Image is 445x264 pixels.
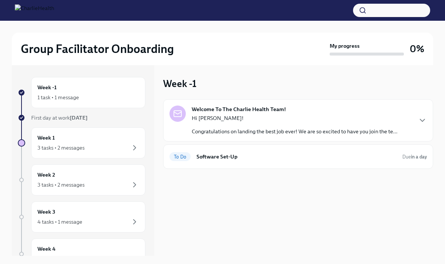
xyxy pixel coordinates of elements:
p: Congratulations on landing the best job ever! We are so excited to have you join the te... [192,128,398,135]
span: First day at work [31,114,88,121]
div: 4 tasks • 1 message [37,218,82,225]
h6: Week -1 [37,83,57,91]
p: Hi [PERSON_NAME]! [192,114,398,122]
h2: Group Facilitator Onboarding [21,41,174,56]
strong: My progress [330,42,360,50]
div: 3 tasks • 2 messages [37,181,85,188]
a: Week 23 tasks • 2 messages [18,164,145,196]
div: 3 tasks • 2 messages [37,144,85,151]
h6: Week 4 [37,245,56,253]
h6: Week 2 [37,171,55,179]
h6: Week 3 [37,208,55,216]
h3: Week -1 [163,77,197,90]
a: To DoSoftware Set-UpDuein a day [169,151,427,163]
strong: in a day [411,154,427,160]
div: 1 task [37,255,50,263]
span: To Do [169,154,191,160]
a: Week -11 task • 1 message [18,77,145,108]
h6: Software Set-Up [197,153,396,161]
h6: Week 1 [37,134,55,142]
h3: 0% [410,42,424,56]
span: Due [402,154,427,160]
strong: [DATE] [70,114,88,121]
div: 1 task • 1 message [37,94,79,101]
a: Week 34 tasks • 1 message [18,201,145,233]
a: Week 13 tasks • 2 messages [18,127,145,158]
span: August 19th, 2025 10:00 [402,153,427,160]
a: First day at work[DATE] [18,114,145,121]
img: CharlieHealth [15,4,54,16]
strong: Welcome To The Charlie Health Team! [192,106,286,113]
